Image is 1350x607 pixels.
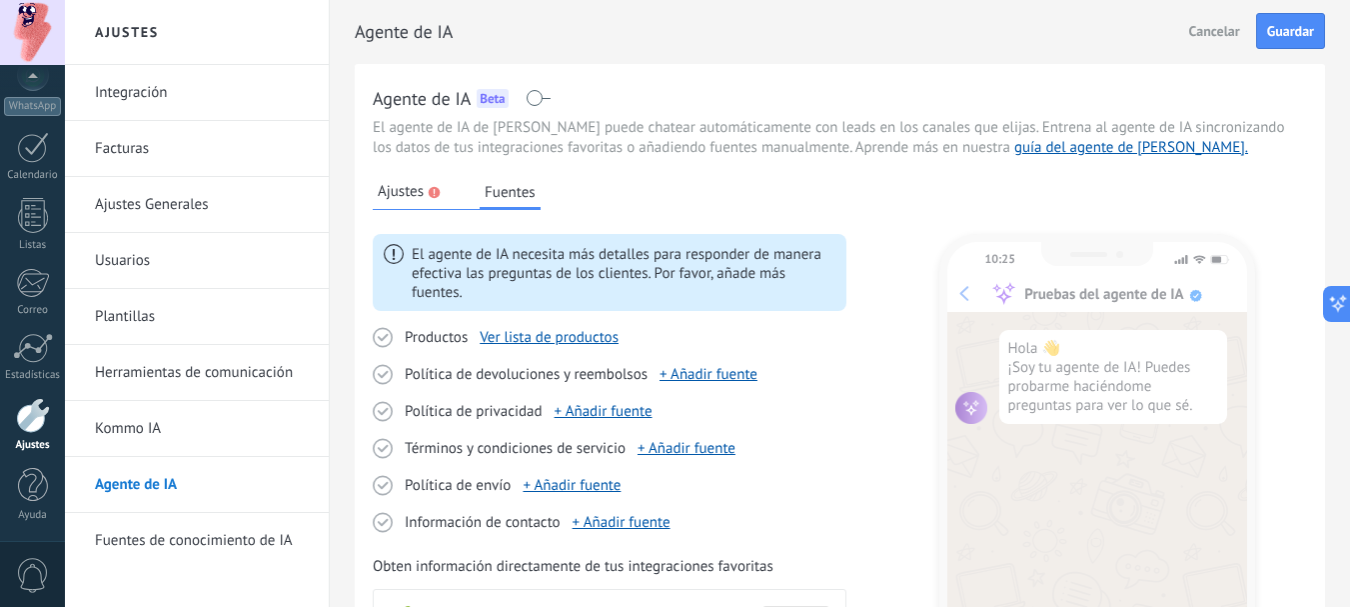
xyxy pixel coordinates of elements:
a: Kommo IA [95,401,309,457]
a: + Añadir fuente [660,365,757,384]
div: Ayuda [4,509,62,522]
a: Facturas [95,121,309,177]
div: WhatsApp [4,97,61,116]
span: Política de privacidad [405,402,543,422]
button: Fuentes [480,177,541,210]
button: Guardar [1256,13,1325,49]
div: Ajustes [4,439,62,452]
span: El agente de IA de [PERSON_NAME] puede chatear automáticamente con leads en los canales que elija... [373,118,1307,158]
div: Beta [477,89,508,108]
span: Productos [405,328,468,348]
a: + Añadir fuente [638,439,735,458]
a: + Añadir fuente [573,513,671,532]
div: Correo [4,304,62,317]
li: Usuarios [65,233,329,289]
button: Ajustes [373,177,446,207]
div: Estadísticas [4,369,62,382]
span: Ajustes [378,182,424,202]
a: Ver lista de productos [480,328,619,347]
a: + Añadir fuente [555,402,653,421]
span: Cancelar [1189,24,1240,38]
li: Fuentes de conocimiento de IA [65,513,329,568]
h2: Agente de IA [355,12,1180,52]
li: Agente de IA [65,457,329,513]
span: Guardar [1267,24,1314,38]
a: Integración [95,65,309,121]
a: Ajustes Generales [95,177,309,233]
li: Ajustes Generales [65,177,329,233]
span: Obten información directamente de tus integraciones favoritas [373,557,773,577]
div: El agente de IA necesita más detalles para responder de manera efectiva las preguntas de los clie... [412,243,835,302]
span: Política de devoluciones y reembolsos [405,365,648,385]
a: guía del agente de [PERSON_NAME]. [1014,138,1248,157]
li: Herramientas de comunicación [65,345,329,401]
a: Agente de IA [95,457,309,513]
a: + Añadir fuente [523,476,621,495]
a: Plantillas [95,289,309,345]
li: Plantillas [65,289,329,345]
a: Usuarios [95,233,309,289]
a: Herramientas de comunicación [95,345,309,401]
li: Facturas [65,121,329,177]
div: Calendario [4,169,62,182]
span: Política de envío [405,476,511,496]
div: Listas [4,239,62,252]
a: Fuentes de conocimiento de IA [95,513,309,569]
h2: Agente de IA [373,86,471,111]
li: Kommo IA [65,401,329,457]
button: Cancelar [1180,16,1249,46]
span: Información de contacto [405,513,561,533]
span: Términos y condiciones de servicio [405,439,626,459]
li: Integración [65,65,329,121]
